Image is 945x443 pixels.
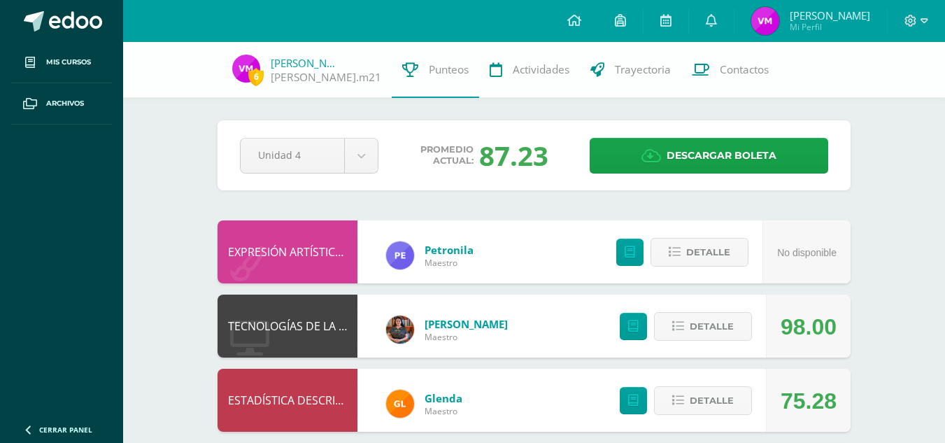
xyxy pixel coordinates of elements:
[258,139,327,171] span: Unidad 4
[720,62,769,77] span: Contactos
[651,238,748,267] button: Detalle
[241,139,378,173] a: Unidad 4
[479,137,548,174] div: 87.23
[590,138,828,174] a: Descargar boleta
[386,390,414,418] img: 7115e4ef1502d82e30f2a52f7cb22b3f.png
[425,243,474,257] a: Petronila
[790,8,870,22] span: [PERSON_NAME]
[690,388,734,414] span: Detalle
[46,57,91,68] span: Mis cursos
[580,42,681,98] a: Trayectoria
[690,314,734,339] span: Detalle
[429,62,469,77] span: Punteos
[513,62,569,77] span: Actividades
[686,239,730,265] span: Detalle
[654,312,752,341] button: Detalle
[420,144,474,167] span: Promedio actual:
[425,257,474,269] span: Maestro
[781,370,837,433] div: 75.28
[790,21,870,33] span: Mi Perfil
[271,70,381,85] a: [PERSON_NAME].m21
[218,220,357,283] div: EXPRESIÓN ARTÍSTICA (MOVIMIENTO)
[751,7,779,35] img: 1482e61827912c413ecea4360efdfdd3.png
[218,369,357,432] div: ESTADÍSTICA DESCRIPTIVA
[425,331,508,343] span: Maestro
[392,42,479,98] a: Punteos
[271,56,341,70] a: [PERSON_NAME]
[777,247,837,258] span: No disponible
[232,55,260,83] img: 1482e61827912c413ecea4360efdfdd3.png
[46,98,84,109] span: Archivos
[39,425,92,435] span: Cerrar panel
[425,405,462,417] span: Maestro
[248,68,264,85] span: 6
[479,42,580,98] a: Actividades
[386,241,414,269] img: 5c99eb5223c44f6a28178f7daff48da6.png
[11,42,112,83] a: Mis cursos
[615,62,671,77] span: Trayectoria
[218,295,357,358] div: TECNOLOGÍAS DE LA INFORMACIÓN Y LA COMUNICACIÓN 5
[654,386,752,415] button: Detalle
[681,42,779,98] a: Contactos
[781,295,837,358] div: 98.00
[425,391,462,405] a: Glenda
[386,316,414,344] img: 60a759e8b02ec95d430434cf0c0a55c7.png
[11,83,112,125] a: Archivos
[667,139,776,173] span: Descargar boleta
[425,317,508,331] a: [PERSON_NAME]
